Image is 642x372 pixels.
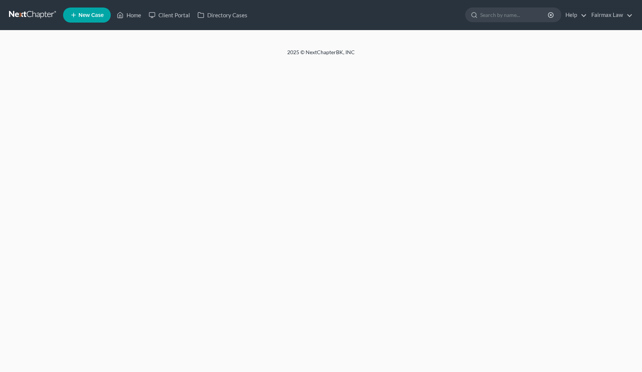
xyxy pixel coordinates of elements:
span: New Case [78,12,104,18]
a: Home [113,8,145,22]
a: Client Portal [145,8,194,22]
a: Fairmax Law [588,8,633,22]
div: 2025 © NextChapterBK, INC [107,49,535,62]
a: Help [562,8,587,22]
a: Directory Cases [194,8,251,22]
input: Search by name... [480,8,549,22]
